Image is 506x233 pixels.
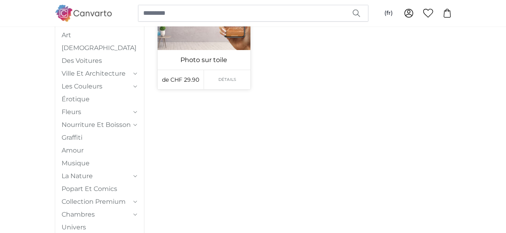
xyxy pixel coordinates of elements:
[204,70,250,89] a: Détails
[62,94,138,104] a: Érotique
[62,107,138,117] summary: Fleurs
[62,82,131,91] a: Les Couleurs
[62,197,131,207] a: Collection Premium
[159,55,249,65] a: Photo sur toile
[378,6,399,20] button: (fr)
[62,43,138,53] a: [DEMOGRAPHIC_DATA]
[62,56,138,66] a: Des Voitures
[62,30,138,40] a: Art
[62,120,138,130] summary: Nourriture Et Boisson
[55,5,112,21] img: Canvarto
[62,171,138,181] summary: La Nature
[62,210,131,219] a: Chambres
[62,210,138,219] summary: Chambres
[62,107,131,117] a: Fleurs
[62,197,138,207] summary: Collection Premium
[62,120,131,130] a: Nourriture Et Boisson
[62,184,138,194] a: Popart Et Comics
[62,159,138,168] a: Musique
[62,69,138,78] summary: Ville Et Architecture
[218,76,236,82] span: Détails
[62,133,138,143] a: Graffiti
[62,82,138,91] summary: Les Couleurs
[62,171,131,181] a: La Nature
[62,146,138,155] a: Amour
[62,223,138,232] a: Univers
[162,76,199,83] span: de CHF 29.90
[62,69,131,78] a: Ville Et Architecture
